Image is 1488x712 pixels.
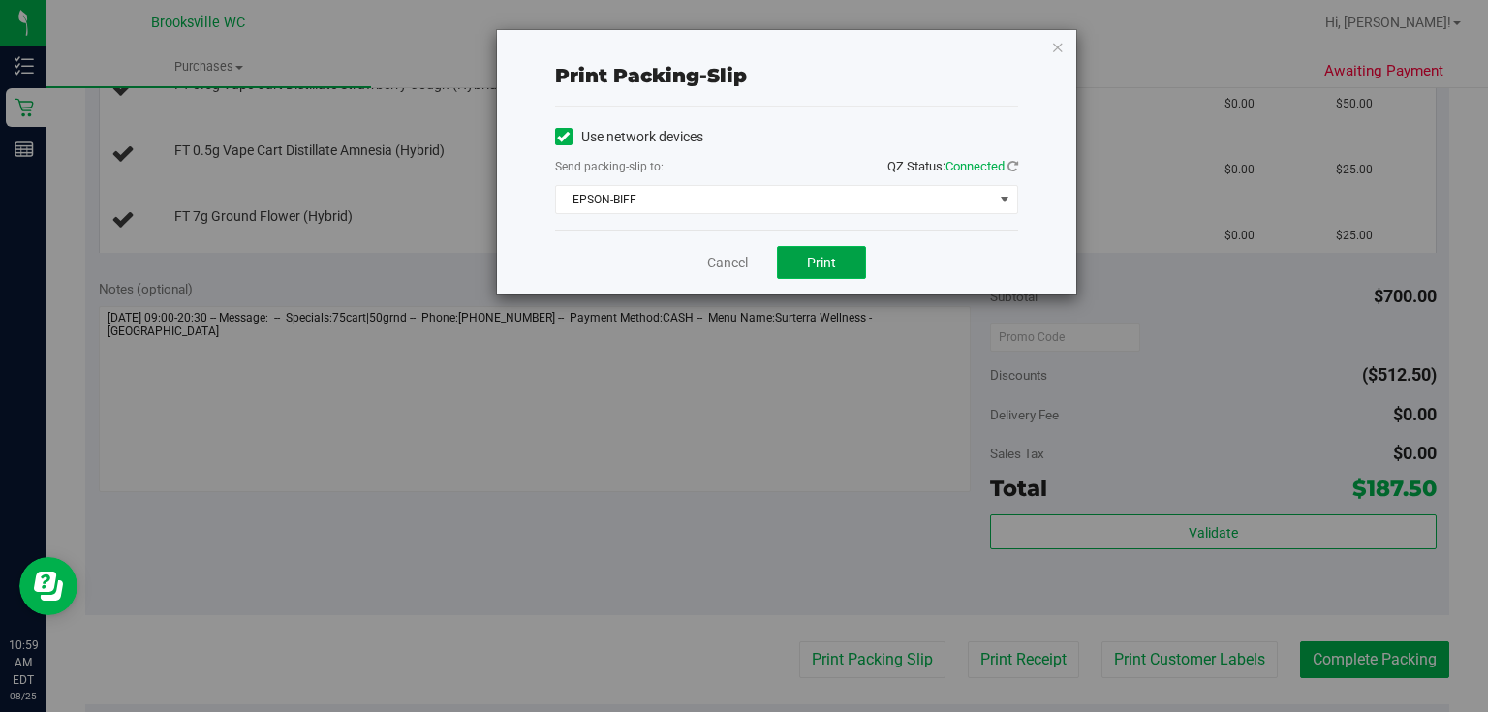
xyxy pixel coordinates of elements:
span: Print packing-slip [555,64,747,87]
label: Send packing-slip to: [555,158,664,175]
iframe: Resource center [19,557,77,615]
span: Print [807,255,836,270]
label: Use network devices [555,127,703,147]
a: Cancel [707,253,748,273]
span: EPSON-BIFF [556,186,993,213]
button: Print [777,246,866,279]
span: Connected [945,159,1005,173]
span: QZ Status: [887,159,1018,173]
span: select [992,186,1016,213]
